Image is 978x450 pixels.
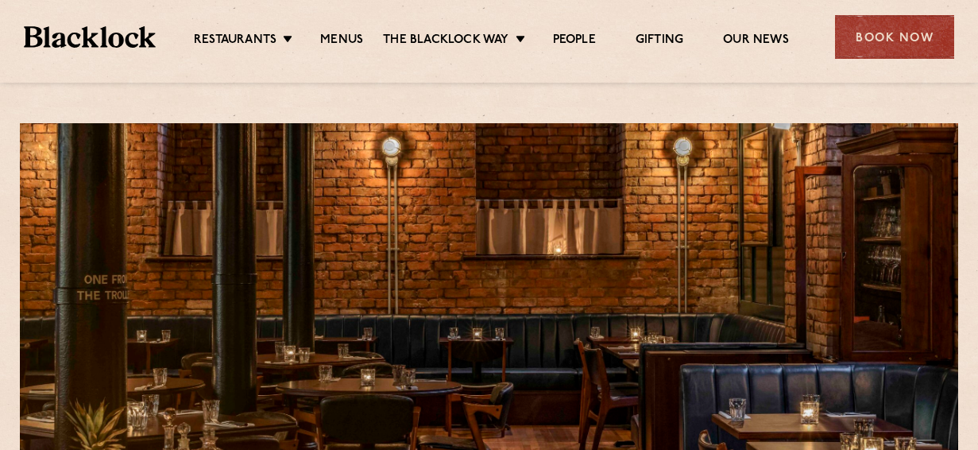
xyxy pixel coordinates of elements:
[636,33,683,50] a: Gifting
[383,33,508,50] a: The Blacklock Way
[320,33,363,50] a: Menus
[24,26,156,48] img: BL_Textured_Logo-footer-cropped.svg
[723,33,789,50] a: Our News
[835,15,954,59] div: Book Now
[194,33,276,50] a: Restaurants
[553,33,596,50] a: People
